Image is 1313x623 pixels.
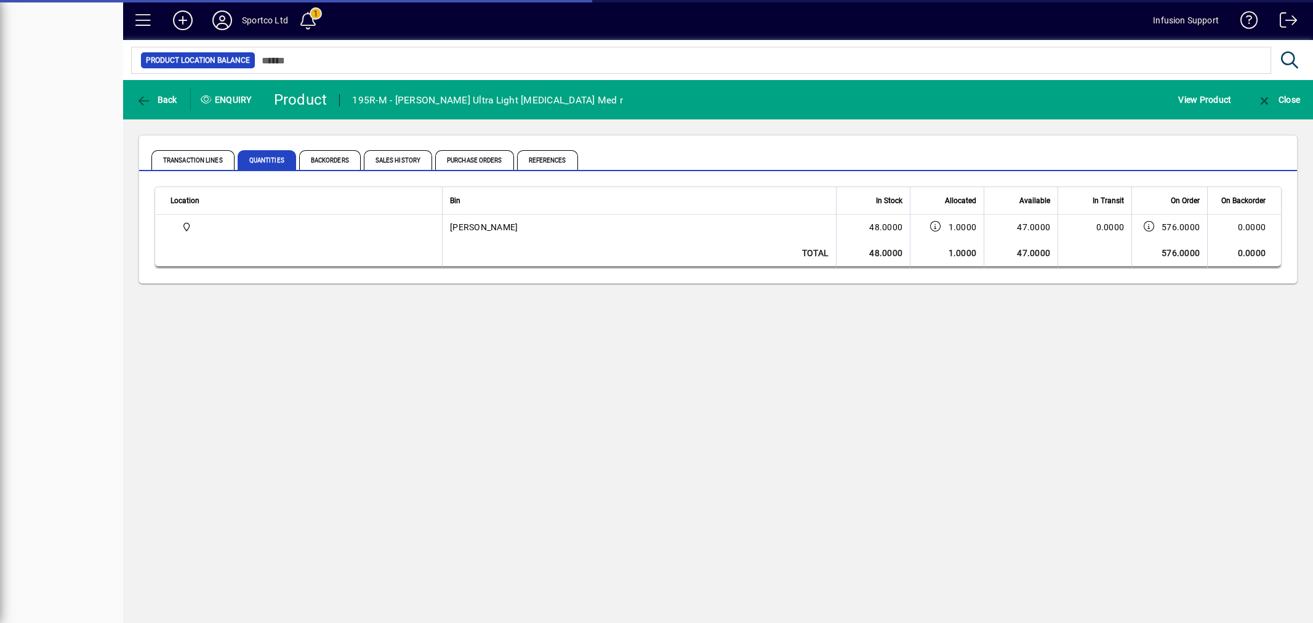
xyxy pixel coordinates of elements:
[1175,89,1234,111] button: View Product
[146,54,250,66] span: Product Location Balance
[123,89,191,111] app-page-header-button: Back
[1257,95,1300,105] span: Close
[203,9,242,31] button: Profile
[1178,90,1231,110] span: View Product
[949,221,977,233] span: 1.0000
[984,215,1058,239] td: 47.0000
[133,89,180,111] button: Back
[238,150,296,170] span: Quantities
[163,9,203,31] button: Add
[1162,221,1200,233] span: 576.0000
[1221,194,1266,207] span: On Backorder
[1096,222,1125,232] span: 0.0000
[1171,194,1200,207] span: On Order
[442,239,836,267] td: Total
[1231,2,1258,42] a: Knowledge Base
[984,239,1058,267] td: 47.0000
[1254,89,1303,111] button: Close
[945,194,976,207] span: Allocated
[1271,2,1298,42] a: Logout
[1153,10,1219,30] div: Infusion Support
[1093,194,1124,207] span: In Transit
[836,215,910,239] td: 48.0000
[836,239,910,267] td: 48.0000
[191,90,265,110] div: Enquiry
[242,10,288,30] div: Sportco Ltd
[151,150,235,170] span: Transaction Lines
[1244,89,1313,111] app-page-header-button: Close enquiry
[517,150,578,170] span: References
[299,150,361,170] span: Backorders
[1207,215,1281,239] td: 0.0000
[352,90,623,110] div: 195R-M - [PERSON_NAME] Ultra Light [MEDICAL_DATA] Med r
[274,90,327,110] div: Product
[450,194,460,207] span: Bin
[136,95,177,105] span: Back
[910,239,984,267] td: 1.0000
[442,215,836,239] td: [PERSON_NAME]
[1131,239,1207,267] td: 576.0000
[1207,239,1281,267] td: 0.0000
[171,194,199,207] span: Location
[364,150,432,170] span: Sales History
[876,194,902,207] span: In Stock
[435,150,514,170] span: Purchase Orders
[1019,194,1050,207] span: Available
